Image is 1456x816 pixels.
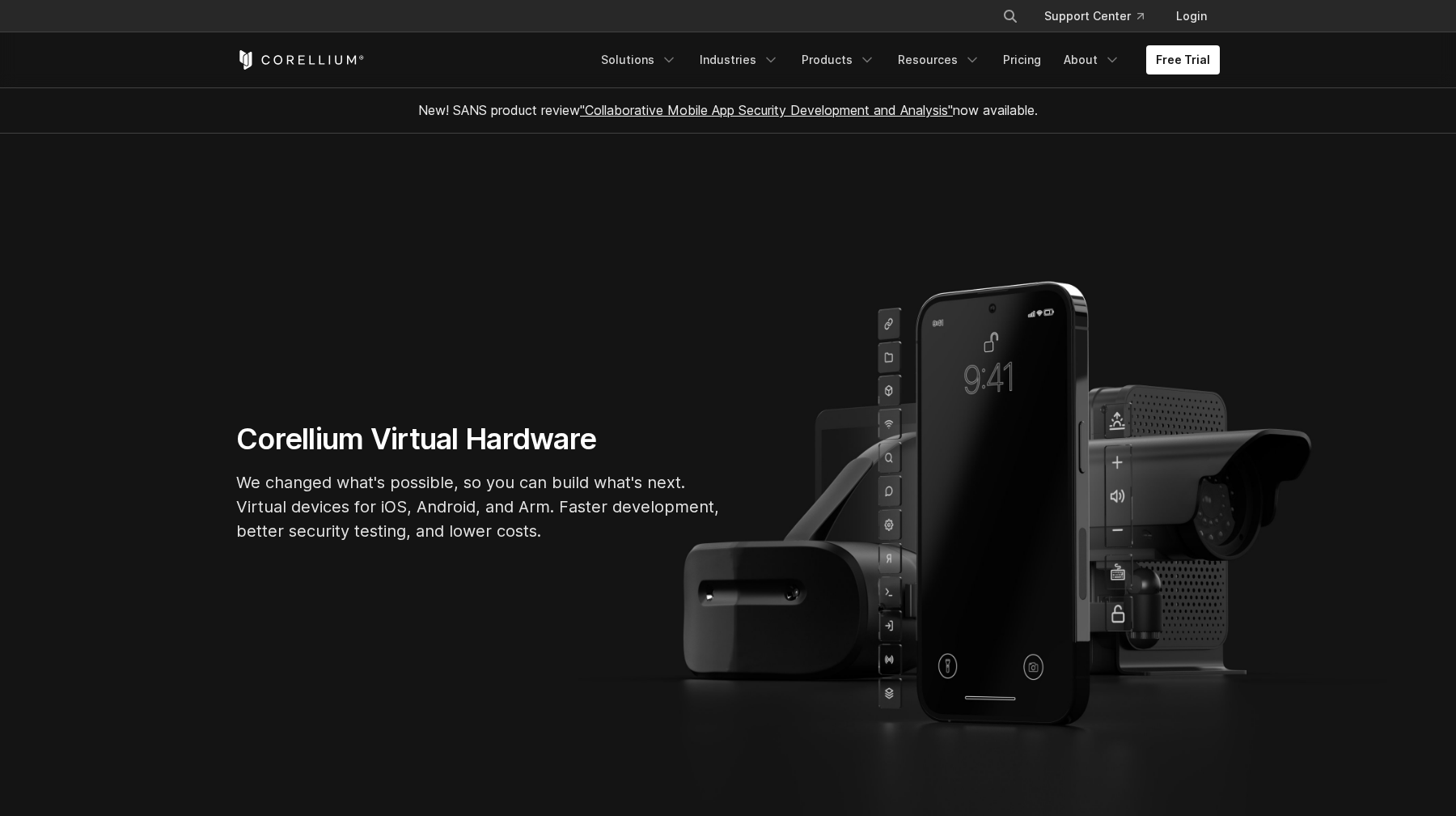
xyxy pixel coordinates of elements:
[996,2,1025,31] button: Search
[993,45,1051,74] a: Pricing
[580,102,953,118] a: "Collaborative Mobile App Security Development and Analysis"
[1031,2,1157,31] a: Support Center
[1163,2,1220,31] a: Login
[591,45,1220,74] div: Navigation Menu
[1146,45,1220,74] a: Free Trial
[792,45,885,74] a: Products
[591,45,687,74] a: Solutions
[983,2,1220,31] div: Navigation Menu
[236,50,365,70] a: Corellium Home
[1054,45,1130,74] a: About
[236,470,722,543] p: We changed what's possible, so you can build what's next. Virtual devices for iOS, Android, and A...
[888,45,990,74] a: Resources
[690,45,789,74] a: Industries
[236,421,722,457] h1: Corellium Virtual Hardware
[418,102,1038,118] span: New! SANS product review now available.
